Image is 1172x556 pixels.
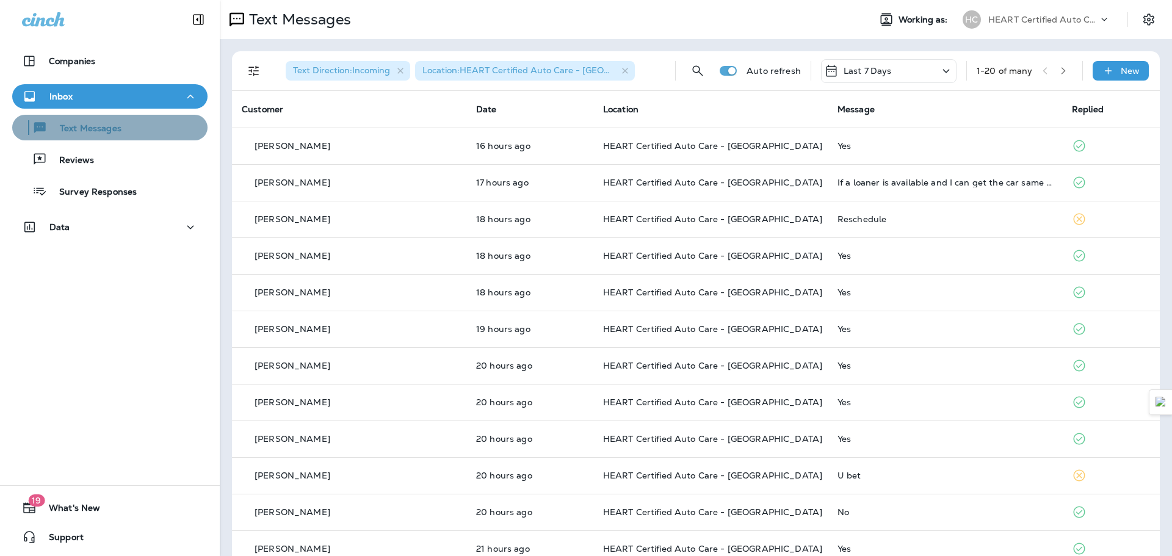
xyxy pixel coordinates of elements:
p: Aug 18, 2025 11:52 AM [476,287,584,297]
p: Text Messages [48,123,121,135]
span: HEART Certified Auto Care - [GEOGRAPHIC_DATA] [603,323,822,334]
p: [PERSON_NAME] [255,434,330,444]
span: HEART Certified Auto Care - [GEOGRAPHIC_DATA] [603,177,822,188]
span: HEART Certified Auto Care - [GEOGRAPHIC_DATA] [603,470,822,481]
div: 1 - 20 of many [977,66,1033,76]
span: Location [603,104,638,115]
div: Yes [837,324,1052,334]
span: Date [476,104,497,115]
p: [PERSON_NAME] [255,471,330,480]
span: HEART Certified Auto Care - [GEOGRAPHIC_DATA] [603,287,822,298]
p: Aug 18, 2025 12:11 PM [476,251,584,261]
span: Support [37,532,84,547]
span: Working as: [899,15,950,25]
div: HC [963,10,981,29]
button: 19What's New [12,496,208,520]
span: HEART Certified Auto Care - [GEOGRAPHIC_DATA] [603,360,822,371]
p: Auto refresh [747,66,801,76]
button: Text Messages [12,115,208,140]
p: Aug 18, 2025 10:21 AM [476,434,584,444]
div: Yes [837,287,1052,297]
p: Text Messages [244,10,351,29]
p: [PERSON_NAME] [255,141,330,151]
p: Aug 18, 2025 10:23 AM [476,397,584,407]
span: HEART Certified Auto Care - [GEOGRAPHIC_DATA] [603,433,822,444]
p: [PERSON_NAME] [255,287,330,297]
div: Yes [837,361,1052,370]
button: Settings [1138,9,1160,31]
img: Detect Auto [1156,397,1167,408]
p: [PERSON_NAME] [255,251,330,261]
p: Aug 18, 2025 10:10 AM [476,507,584,517]
span: HEART Certified Auto Care - [GEOGRAPHIC_DATA] [603,397,822,408]
p: Reviews [47,155,94,167]
div: Yes [837,544,1052,554]
span: What's New [37,503,100,518]
span: HEART Certified Auto Care - [GEOGRAPHIC_DATA] [603,507,822,518]
div: Text Direction:Incoming [286,61,410,81]
div: Yes [837,251,1052,261]
div: No [837,507,1052,517]
p: Survey Responses [47,187,137,198]
p: [PERSON_NAME] [255,361,330,370]
p: Aug 18, 2025 11:08 AM [476,324,584,334]
div: U bet [837,471,1052,480]
div: Yes [837,397,1052,407]
p: [PERSON_NAME] [255,178,330,187]
p: [PERSON_NAME] [255,544,330,554]
button: Companies [12,49,208,73]
span: Customer [242,104,283,115]
span: HEART Certified Auto Care - [GEOGRAPHIC_DATA] [603,140,822,151]
p: [PERSON_NAME] [255,507,330,517]
span: Replied [1072,104,1104,115]
p: Aug 18, 2025 09:09 AM [476,544,584,554]
button: Data [12,215,208,239]
p: [PERSON_NAME] [255,324,330,334]
p: Aug 18, 2025 10:47 AM [476,361,584,370]
button: Inbox [12,84,208,109]
div: Yes [837,141,1052,151]
p: Aug 18, 2025 12:27 PM [476,214,584,224]
span: Text Direction : Incoming [293,65,390,76]
div: Yes [837,434,1052,444]
p: HEART Certified Auto Care [988,15,1098,24]
span: 19 [28,494,45,507]
button: Search Messages [685,59,710,83]
span: Location : HEART Certified Auto Care - [GEOGRAPHIC_DATA] [422,65,676,76]
p: New [1121,66,1140,76]
div: Location:HEART Certified Auto Care - [GEOGRAPHIC_DATA] [415,61,635,81]
p: Inbox [49,92,73,101]
span: HEART Certified Auto Care - [GEOGRAPHIC_DATA] [603,250,822,261]
span: HEART Certified Auto Care - [GEOGRAPHIC_DATA] [603,543,822,554]
p: Aug 18, 2025 10:17 AM [476,471,584,480]
span: Message [837,104,875,115]
p: Last 7 Days [844,66,892,76]
button: Filters [242,59,266,83]
p: Data [49,222,70,232]
button: Survey Responses [12,178,208,204]
p: Companies [49,56,95,66]
p: Aug 18, 2025 01:10 PM [476,178,584,187]
span: HEART Certified Auto Care - [GEOGRAPHIC_DATA] [603,214,822,225]
button: Reviews [12,146,208,172]
button: Collapse Sidebar [181,7,215,32]
p: [PERSON_NAME] [255,214,330,224]
div: Reschedule [837,214,1052,224]
p: Aug 18, 2025 02:18 PM [476,141,584,151]
div: If a loaner is available and I can get the car same day? [837,178,1052,187]
p: [PERSON_NAME] [255,397,330,407]
button: Support [12,525,208,549]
